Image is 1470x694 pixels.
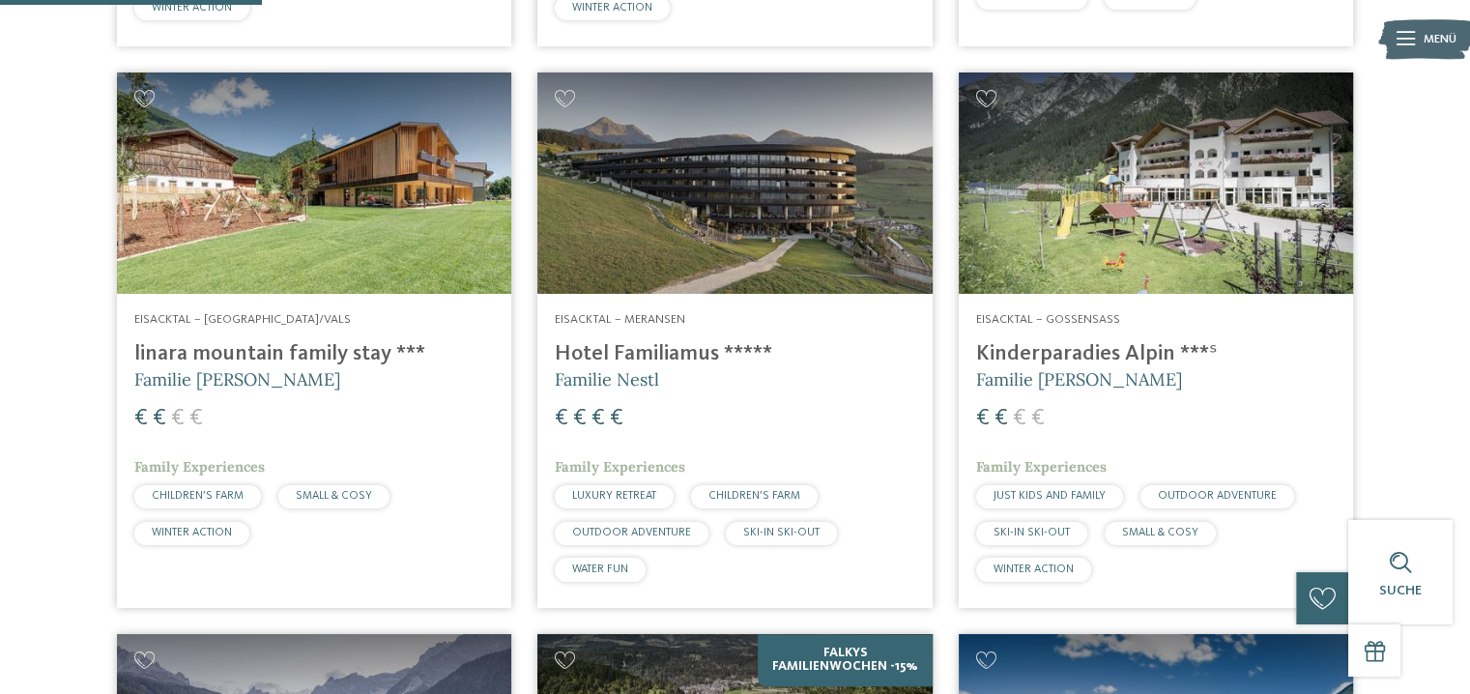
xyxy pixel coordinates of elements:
span: Eisacktal – [GEOGRAPHIC_DATA]/Vals [134,313,351,326]
img: Kinderparadies Alpin ***ˢ [959,72,1353,295]
span: SKI-IN SKI-OUT [994,527,1070,538]
span: Family Experiences [555,458,685,476]
span: € [1013,407,1026,430]
span: WATER FUN [572,564,628,575]
span: Familie [PERSON_NAME] [134,368,340,390]
span: OUTDOOR ADVENTURE [572,527,691,538]
span: Suche [1379,584,1422,597]
span: Eisacktal – Gossensass [976,313,1120,326]
span: WINTER ACTION [572,2,652,14]
span: Familie Nestl [555,368,659,390]
span: SMALL & COSY [1122,527,1198,538]
img: Familienhotels gesucht? Hier findet ihr die besten! [117,72,511,295]
span: € [134,407,148,430]
span: € [1031,407,1045,430]
span: Family Experiences [976,458,1107,476]
img: Familienhotels gesucht? Hier findet ihr die besten! [537,72,932,295]
span: WINTER ACTION [152,527,232,538]
span: CHILDREN’S FARM [708,490,800,502]
span: Familie [PERSON_NAME] [976,368,1182,390]
span: SMALL & COSY [296,490,372,502]
span: € [171,407,185,430]
span: SKI-IN SKI-OUT [743,527,820,538]
a: Familienhotels gesucht? Hier findet ihr die besten! Eisacktal – Gossensass Kinderparadies Alpin *... [959,72,1353,608]
span: € [153,407,166,430]
span: OUTDOOR ADVENTURE [1158,490,1277,502]
span: € [555,407,568,430]
span: WINTER ACTION [994,564,1074,575]
h4: linara mountain family stay *** [134,341,494,367]
span: € [573,407,587,430]
span: WINTER ACTION [152,2,232,14]
span: JUST KIDS AND FAMILY [994,490,1106,502]
span: € [189,407,203,430]
span: CHILDREN’S FARM [152,490,244,502]
a: Familienhotels gesucht? Hier findet ihr die besten! Eisacktal – [GEOGRAPHIC_DATA]/Vals linara mou... [117,72,511,608]
span: € [610,407,623,430]
span: Family Experiences [134,458,265,476]
h4: Kinderparadies Alpin ***ˢ [976,341,1336,367]
span: € [591,407,605,430]
span: LUXURY RETREAT [572,490,656,502]
span: € [976,407,990,430]
span: Eisacktal – Meransen [555,313,685,326]
a: Familienhotels gesucht? Hier findet ihr die besten! Eisacktal – Meransen Hotel Familiamus ***** F... [537,72,932,608]
span: € [994,407,1008,430]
